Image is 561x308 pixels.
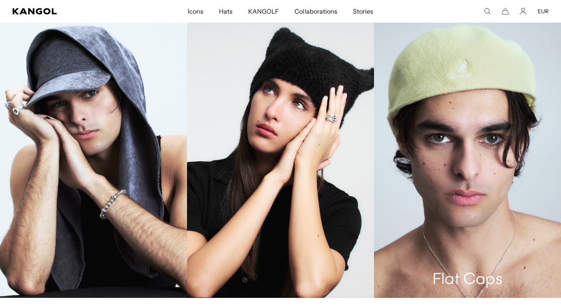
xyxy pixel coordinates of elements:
a: Beanies [187,18,374,298]
button: EUR [538,8,549,15]
button: Cart [502,8,509,15]
summary: Search here [484,8,491,15]
a: Account [520,8,527,15]
a: Flat Caps [374,18,561,298]
a: Kangol [12,8,124,14]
